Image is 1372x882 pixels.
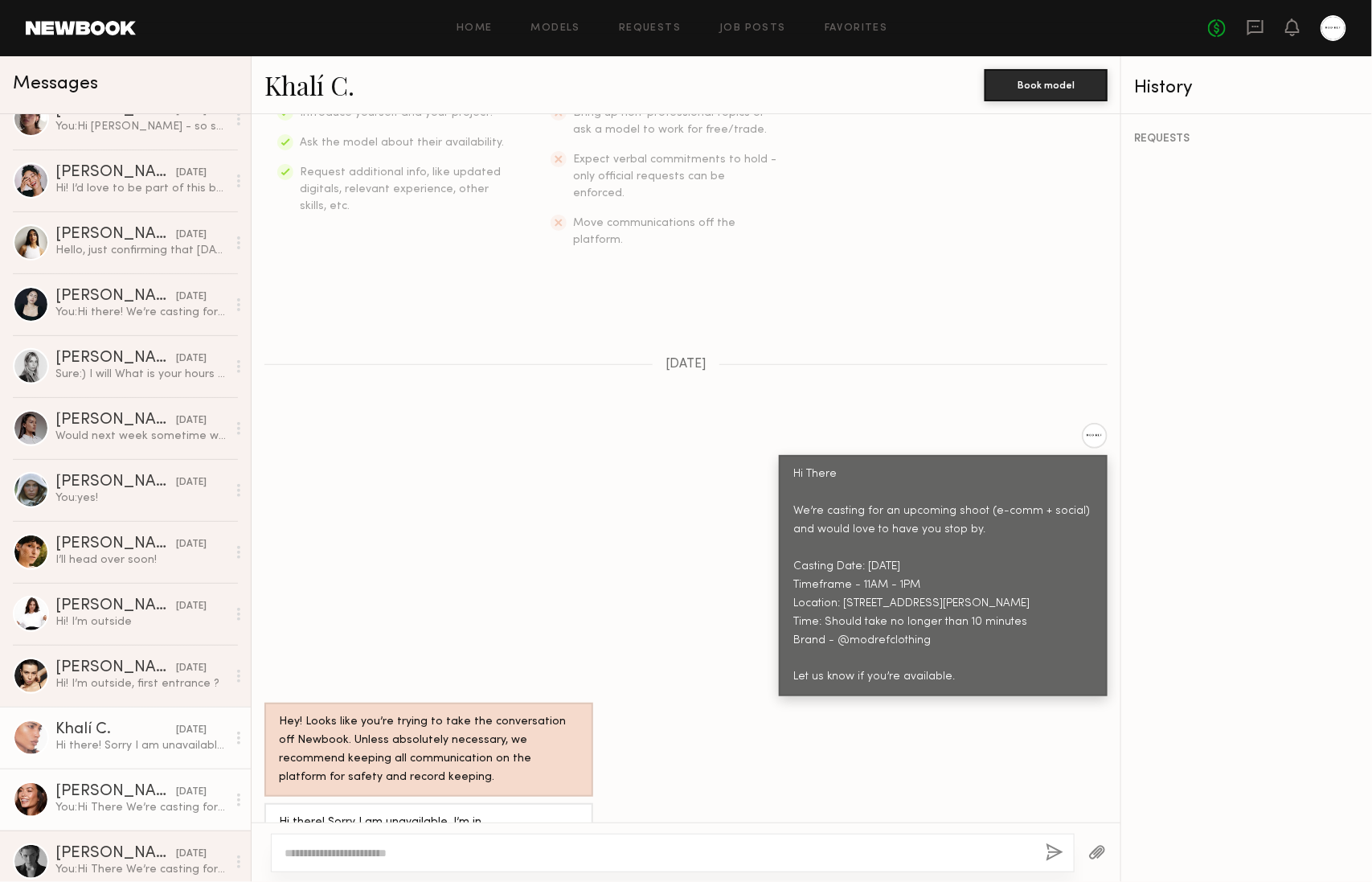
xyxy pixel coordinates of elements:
[573,154,776,199] span: Expect verbal commitments to hold - only official requests can be enforced.
[55,351,176,367] div: [PERSON_NAME]
[300,137,504,148] span: Ask the model about their availability.
[1134,79,1359,97] div: History
[176,228,207,243] div: [DATE]
[531,23,580,34] a: Models
[176,599,207,614] div: [DATE]
[55,119,227,134] div: You: Hi [PERSON_NAME] - so sorry just missed this message and didn't see you! Are you able to com...
[176,785,207,800] div: [DATE]
[55,429,227,444] div: Would next week sometime work for you?
[55,243,227,258] div: Hello, just confirming that [DATE] at 11 am still works? Thank you, looking forward to it.
[279,713,579,787] div: Hey! Looks like you’re trying to take the conversation off Newbook. Unless absolutely necessary, ...
[176,847,207,862] div: [DATE]
[176,537,207,552] div: [DATE]
[55,289,176,305] div: [PERSON_NAME]
[55,614,227,630] div: Hi! I’m outside
[176,413,207,429] div: [DATE]
[985,77,1108,91] a: Book model
[13,75,98,93] span: Messages
[55,800,227,815] div: You: Hi There We’re casting for an upcoming shoot (e-comm + social) and would love to have you st...
[55,490,227,506] div: You: yes!
[573,218,735,245] span: Move communications off the platform.
[55,676,227,691] div: Hi! I’m outside, first entrance ?
[55,227,176,243] div: [PERSON_NAME]
[55,165,176,181] div: [PERSON_NAME]
[176,723,207,738] div: [DATE]
[55,660,176,676] div: [PERSON_NAME]
[985,69,1108,101] button: Book model
[176,289,207,305] div: [DATE]
[176,166,207,181] div: [DATE]
[55,474,176,490] div: [PERSON_NAME]
[55,784,176,800] div: [PERSON_NAME]
[55,536,176,552] div: [PERSON_NAME]
[264,68,354,102] a: Khalí C.
[55,305,227,320] div: You: Hi there! We’re casting for an upcoming shoot (e-comm + social) and would love to have you s...
[55,846,176,862] div: [PERSON_NAME]
[825,23,888,34] a: Favorites
[279,814,579,851] div: Hi there! Sorry I am unavailable. I’m in [GEOGRAPHIC_DATA] until 25th
[176,475,207,490] div: [DATE]
[457,23,493,34] a: Home
[619,23,681,34] a: Requests
[300,167,501,211] span: Request additional info, like updated digitals, relevant experience, other skills, etc.
[1134,133,1359,145] div: REQUESTS
[55,862,227,877] div: You: Hi There We’re casting for an upcoming shoot (e-comm + social) and would love to have you st...
[55,598,176,614] div: [PERSON_NAME]
[176,351,207,367] div: [DATE]
[55,738,227,753] div: Hi there! Sorry I am unavailable. I’m in [GEOGRAPHIC_DATA] until 25th
[55,552,227,568] div: I’ll head over soon!
[719,23,786,34] a: Job Posts
[55,722,176,738] div: Khalí C.
[55,181,227,196] div: Hi! I’d love to be part of this but the location is quite far from me for a casting. If you’re ev...
[793,466,1093,687] div: Hi There We’re casting for an upcoming shoot (e-comm + social) and would love to have you stop by...
[176,661,207,676] div: [DATE]
[55,412,176,429] div: [PERSON_NAME]
[666,358,706,371] span: [DATE]
[55,367,227,382] div: Sure:) I will What is your hours for [DATE] when I can stop by:)?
